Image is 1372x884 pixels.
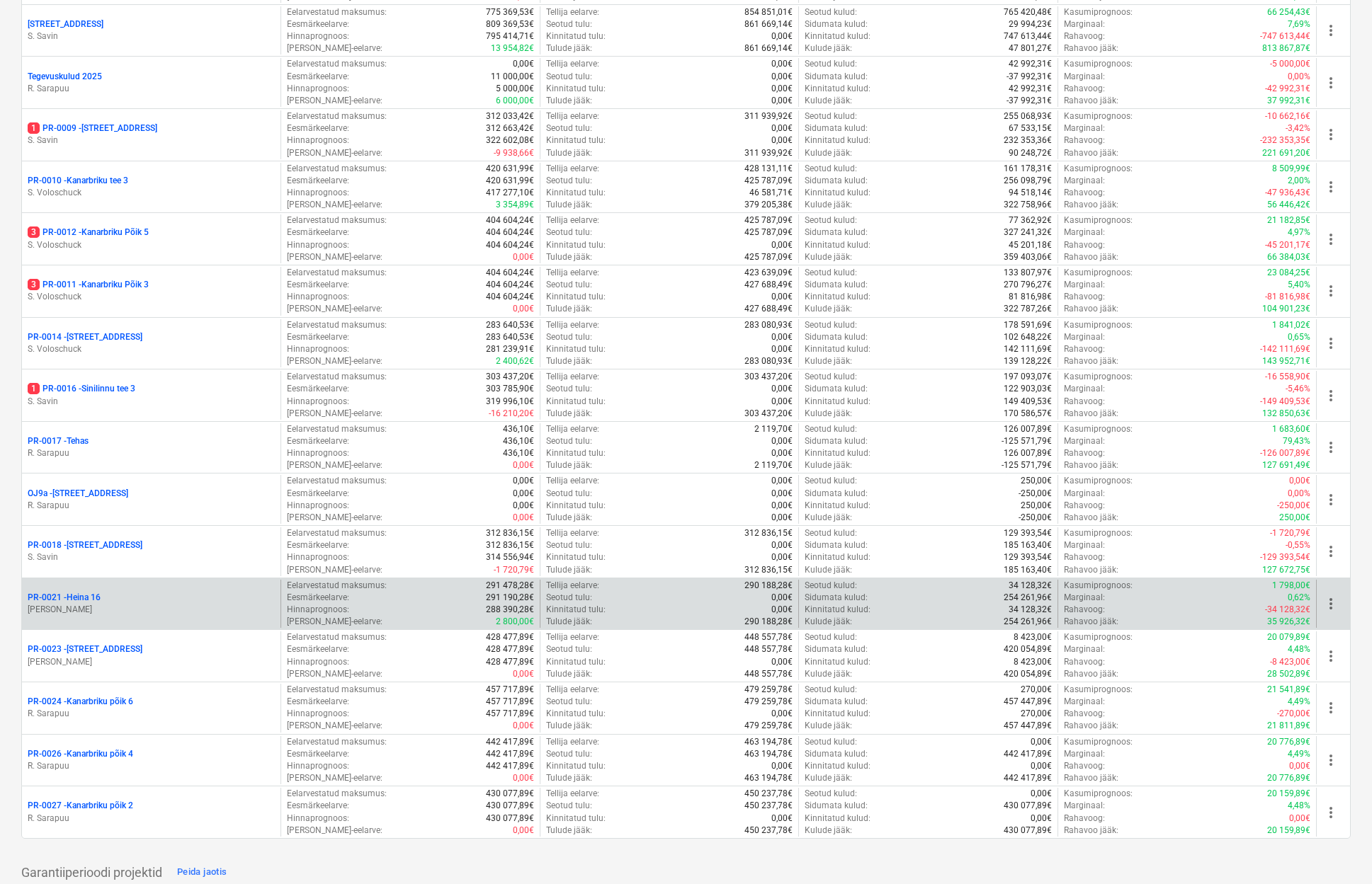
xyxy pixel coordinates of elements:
p: PR-0016 - Sinilinnu tee 3 [28,383,135,395]
p: Tulude jääk : [546,147,592,159]
p: Seotud tulu : [546,331,592,343]
p: -3,42% [1286,122,1310,134]
iframe: Chat Widget [1301,816,1372,884]
p: 404 604,24€ [486,226,534,239]
p: Seotud tulu : [546,226,592,239]
p: S. Savin [28,551,275,563]
p: Tellija eelarve : [546,110,599,122]
p: Tellija eelarve : [546,319,599,331]
p: 104 901,23€ [1262,303,1310,315]
p: 359 403,06€ [1004,251,1052,263]
p: 29 994,23€ [1009,18,1052,30]
p: Kinnitatud kulud : [805,30,871,42]
p: Eelarvestatud maksumus : [287,110,387,122]
div: PR-0026 -Kanarbriku põik 4R. Sarapuu [28,748,275,772]
div: PR-0023 -[STREET_ADDRESS][PERSON_NAME] [28,643,275,667]
p: Kulude jääk : [805,355,852,367]
p: Seotud kulud : [805,214,857,226]
p: Tellija eelarve : [546,371,599,383]
p: 21 182,85€ [1267,214,1310,226]
p: Sidumata kulud : [805,18,868,30]
div: PR-0014 -[STREET_ADDRESS]S. Voloschuck [28,331,275,355]
span: more_vert [1322,804,1339,821]
p: S. Voloschuck [28,291,275,303]
p: [PERSON_NAME]-eelarve : [287,251,382,263]
p: Rahavoo jääk : [1064,147,1118,159]
p: Marginaal : [1064,279,1105,291]
p: Tellija eelarve : [546,267,599,279]
p: Eelarvestatud maksumus : [287,319,387,331]
p: Kulude jääk : [805,42,852,54]
p: 2,00% [1288,175,1310,187]
p: S. Savin [28,396,275,408]
p: Kinnitatud tulu : [546,134,606,147]
span: more_vert [1322,595,1339,612]
p: 404 604,24€ [486,214,534,226]
p: Tulude jääk : [546,95,592,107]
p: PR-0014 - [STREET_ADDRESS] [28,331,142,343]
p: Rahavoo jääk : [1064,95,1118,107]
p: 23 084,25€ [1267,267,1310,279]
p: Kinnitatud tulu : [546,187,606,199]
p: Rahavoog : [1064,343,1105,355]
p: Hinnaprognoos : [287,187,349,199]
p: PR-0021 - Heina 16 [28,592,101,604]
p: Seotud tulu : [546,279,592,291]
p: 56 446,42€ [1267,199,1310,211]
p: Hinnaprognoos : [287,30,349,42]
span: more_vert [1322,699,1339,716]
p: 133 807,97€ [1004,267,1052,279]
div: Peida jaotis [177,864,227,880]
p: S. Savin [28,134,275,147]
p: 8 509,99€ [1272,163,1310,175]
p: Sidumata kulud : [805,175,868,187]
p: Tellija eelarve : [546,163,599,175]
p: PR-0012 - Kanarbriku Põik 5 [28,226,149,239]
p: 795 414,71€ [486,30,534,42]
p: 0,00€ [771,331,793,343]
p: 0,00€ [771,95,793,107]
p: Marginaal : [1064,122,1105,134]
p: PR-0023 - [STREET_ADDRESS] [28,643,142,655]
p: 1 841,02€ [1272,319,1310,331]
p: Rahavoog : [1064,291,1105,303]
p: 283 080,93€ [744,355,793,367]
span: more_vert [1322,439,1339,456]
p: 281 239,91€ [486,343,534,355]
p: Eesmärkeelarve : [287,331,349,343]
div: PR-0024 -Kanarbriku põik 6R. Sarapuu [28,696,275,720]
p: Seotud tulu : [546,175,592,187]
p: Tegevuskulud 2025 [28,71,102,83]
p: Kulude jääk : [805,199,852,211]
p: -9 938,66€ [494,147,534,159]
p: 427 688,49€ [744,279,793,291]
p: 37 992,31€ [1267,95,1310,107]
p: Kulude jääk : [805,147,852,159]
p: [PERSON_NAME] [28,656,275,668]
p: 0,00€ [771,58,793,70]
p: -37 992,31€ [1007,71,1052,83]
p: 311 939,92€ [744,110,793,122]
p: Rahavoog : [1064,134,1105,147]
p: S. Savin [28,30,275,42]
p: Seotud tulu : [546,122,592,134]
div: PR-0017 -TehasR. Sarapuu [28,435,275,459]
p: Kinnitatud tulu : [546,291,606,303]
p: 809 369,53€ [486,18,534,30]
span: 3 [28,226,40,238]
p: Seotud kulud : [805,371,857,383]
p: R. Sarapuu [28,760,275,772]
p: Kasumiprognoos : [1064,6,1133,18]
p: 66 254,43€ [1267,6,1310,18]
p: Rahavoo jääk : [1064,355,1118,367]
div: PR-0010 -Kanarbriku tee 3S. Voloschuck [28,175,275,199]
p: Eelarvestatud maksumus : [287,58,387,70]
p: S. Voloschuck [28,239,275,251]
p: OJ9a - [STREET_ADDRESS] [28,488,128,500]
p: Marginaal : [1064,331,1105,343]
p: [PERSON_NAME]-eelarve : [287,303,382,315]
p: 322 758,96€ [1004,199,1052,211]
p: 404 604,24€ [486,239,534,251]
p: Eelarvestatud maksumus : [287,267,387,279]
p: Kinnitatud kulud : [805,239,871,251]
